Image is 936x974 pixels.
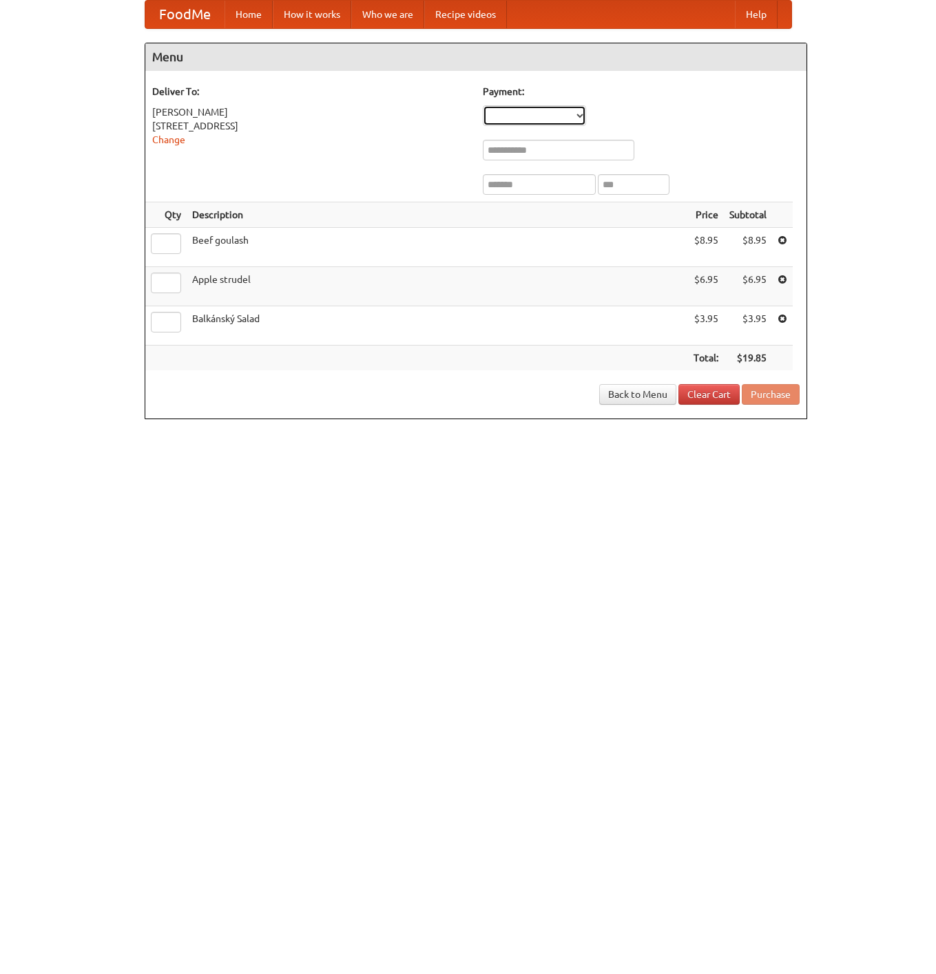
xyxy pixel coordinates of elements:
h5: Payment: [483,85,800,98]
a: Who we are [351,1,424,28]
a: How it works [273,1,351,28]
th: Description [187,202,688,228]
td: $6.95 [688,267,724,306]
button: Purchase [742,384,800,405]
h4: Menu [145,43,807,71]
th: Subtotal [724,202,772,228]
td: $8.95 [688,228,724,267]
a: FoodMe [145,1,225,28]
th: Price [688,202,724,228]
td: Balkánský Salad [187,306,688,346]
td: $3.95 [724,306,772,346]
th: $19.85 [724,346,772,371]
h5: Deliver To: [152,85,469,98]
td: Apple strudel [187,267,688,306]
td: $6.95 [724,267,772,306]
td: $3.95 [688,306,724,346]
th: Total: [688,346,724,371]
th: Qty [145,202,187,228]
a: Change [152,134,185,145]
td: Beef goulash [187,228,688,267]
td: $8.95 [724,228,772,267]
a: Clear Cart [678,384,740,405]
div: [STREET_ADDRESS] [152,119,469,133]
a: Back to Menu [599,384,676,405]
a: Recipe videos [424,1,507,28]
a: Help [735,1,778,28]
div: [PERSON_NAME] [152,105,469,119]
a: Home [225,1,273,28]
